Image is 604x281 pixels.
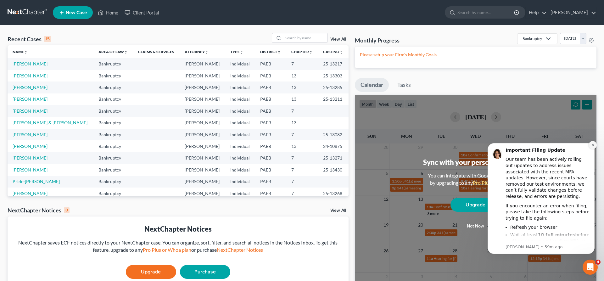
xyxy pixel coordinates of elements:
div: Sync with your personal calendar [423,157,528,167]
td: Individual [225,117,255,128]
td: [PERSON_NAME] [180,129,225,140]
td: PAEB [255,58,286,70]
td: Individual [225,58,255,70]
a: [PERSON_NAME] [13,96,48,102]
td: 25-13303 [318,70,349,81]
a: [PERSON_NAME] [13,167,48,172]
td: Individual [225,81,255,93]
a: Pro Plus or Whoa plan [473,180,521,186]
a: [PERSON_NAME] [13,191,48,196]
td: Bankruptcy [93,164,133,176]
td: [PERSON_NAME] [180,93,225,105]
div: 0 [64,207,70,213]
a: [PERSON_NAME] [547,7,596,18]
i: unfold_more [205,50,209,54]
a: Home [95,7,121,18]
iframe: Intercom live chat [583,260,598,275]
td: 7 [286,188,318,199]
a: Area of Lawunfold_more [98,49,128,54]
td: PAEB [255,176,286,188]
td: [PERSON_NAME] [180,58,225,70]
a: Typeunfold_more [230,49,243,54]
td: PAEB [255,152,286,164]
td: 13 [286,81,318,93]
i: unfold_more [240,50,243,54]
a: [PERSON_NAME] & [PERSON_NAME] [13,120,87,125]
td: 25-13430 [318,164,349,176]
td: 13 [286,117,318,128]
td: Individual [225,105,255,117]
td: [PERSON_NAME] [180,152,225,164]
i: unfold_more [124,50,128,54]
a: Districtunfold_more [260,49,281,54]
td: PAEB [255,140,286,152]
h3: Monthly Progress [355,37,400,44]
td: 25-13082 [318,129,349,140]
i: unfold_more [24,50,28,54]
div: Bankruptcy [523,36,542,41]
td: 25-13211 [318,93,349,105]
td: 25-13271 [318,152,349,164]
td: Individual [225,164,255,176]
td: Bankruptcy [93,188,133,199]
a: [PERSON_NAME] [13,73,48,78]
div: NextChapter Notices [13,224,344,234]
a: Case Nounfold_more [323,49,343,54]
a: [PERSON_NAME] [13,108,48,114]
td: 13 [286,93,318,105]
td: Individual [225,93,255,105]
td: Bankruptcy [93,117,133,128]
td: 7 [286,176,318,188]
td: 7 [286,164,318,176]
td: Bankruptcy [93,81,133,93]
td: Individual [225,140,255,152]
input: Search by name... [283,33,327,42]
td: [PERSON_NAME] [180,70,225,81]
td: Bankruptcy [93,176,133,188]
span: New Case [66,10,87,15]
td: Bankruptcy [93,105,133,117]
a: Purchase [180,265,230,279]
td: PAEB [255,81,286,93]
div: You can integrate with Google, Outlook, iCal by upgrading to any [425,172,526,187]
a: Chapterunfold_more [291,49,313,54]
td: 25-13268 [318,188,349,199]
td: Bankruptcy [93,70,133,81]
div: Recent Cases [8,35,51,43]
i: unfold_more [309,50,313,54]
a: [PERSON_NAME] [13,143,48,149]
a: [PERSON_NAME] [13,132,48,137]
td: PAEB [255,70,286,81]
a: [PERSON_NAME] [13,155,48,160]
td: PAEB [255,188,286,199]
td: 13 [286,70,318,81]
td: 13 [286,140,318,152]
td: 24-10875 [318,140,349,152]
a: Tasks [392,78,417,92]
div: NextChapter saves ECF notices directly to your NextChapter case. You can organize, sort, filter, ... [13,239,344,254]
td: PAEB [255,105,286,117]
td: Bankruptcy [93,93,133,105]
td: [PERSON_NAME] [180,188,225,199]
td: [PERSON_NAME] [180,140,225,152]
td: [PERSON_NAME] [180,176,225,188]
td: PAEB [255,117,286,128]
td: Individual [225,188,255,199]
a: Calendar [355,78,389,92]
td: Individual [225,176,255,188]
i: unfold_more [339,50,343,54]
td: Individual [225,152,255,164]
iframe: Intercom notifications message [478,135,604,278]
td: 7 [286,129,318,140]
a: Help [526,7,547,18]
a: NextChapter Notices [217,247,263,253]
